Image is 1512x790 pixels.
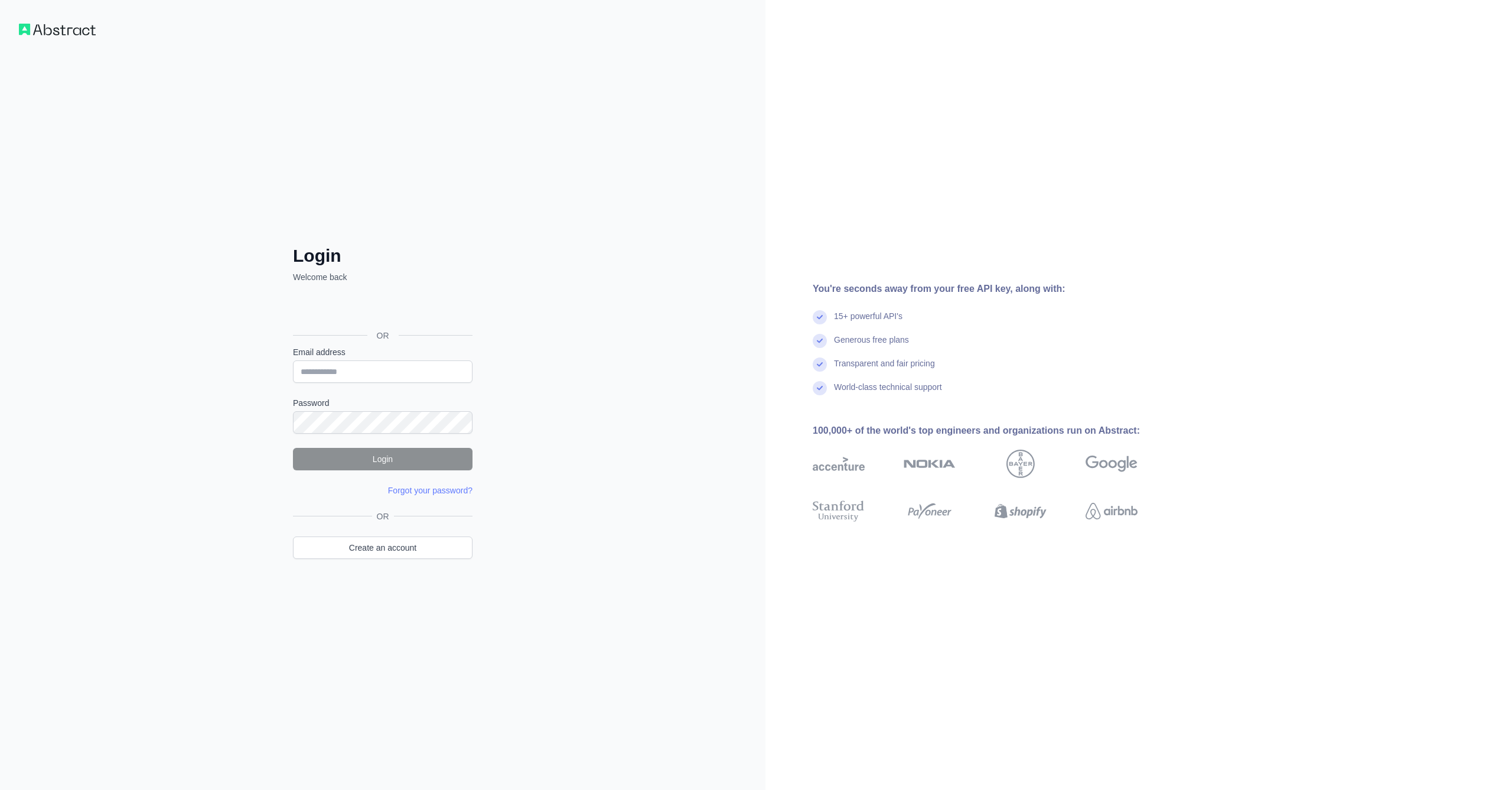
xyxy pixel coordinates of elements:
[293,448,472,470] button: Login
[293,296,470,322] div: Přihlášení přes Google. Otevře se na nové kartě
[287,296,476,322] iframe: Tlačítko Přihlášení přes Google
[813,424,1175,438] div: 100,000+ of the world's top engineers and organizations run on Abstract:
[834,381,942,405] div: World-class technical support
[1006,450,1035,478] img: bayer
[293,537,472,559] a: Create an account
[813,282,1175,296] div: You're seconds away from your free API key, along with:
[813,450,865,478] img: accenture
[1086,450,1138,478] img: google
[293,397,472,409] label: Password
[813,381,827,395] img: check mark
[904,498,956,524] img: payoneer
[995,498,1047,524] img: shopify
[1086,498,1138,524] img: airbnb
[813,334,827,348] img: check mark
[813,357,827,372] img: check mark
[367,330,399,342] span: OR
[904,450,956,478] img: nokia
[834,334,909,357] div: Generous free plans
[293,346,472,358] label: Email address
[834,310,902,334] div: 15+ powerful API's
[293,271,472,283] p: Welcome back
[372,511,394,522] span: OR
[834,357,935,381] div: Transparent and fair pricing
[388,486,472,495] a: Forgot your password?
[813,310,827,324] img: check mark
[293,245,472,266] h2: Login
[19,24,96,35] img: Workflow
[813,498,865,524] img: stanford university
